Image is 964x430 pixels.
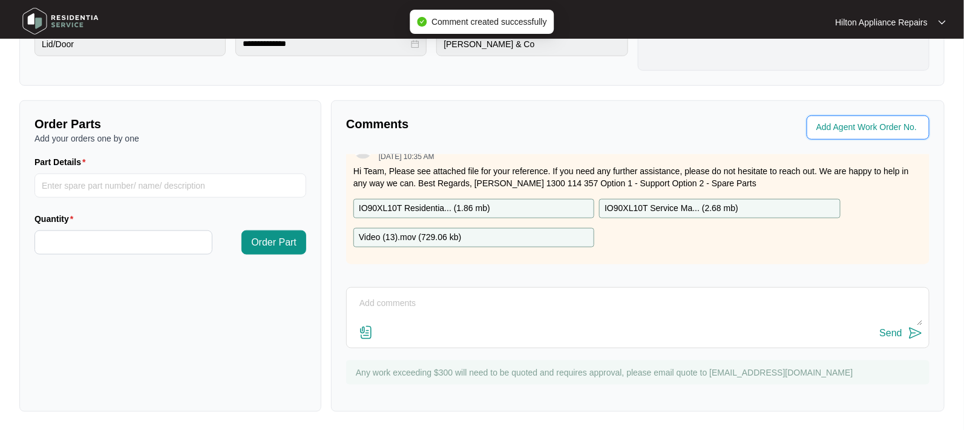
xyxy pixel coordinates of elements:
img: residentia service logo [18,3,103,39]
button: Order Part [241,230,306,255]
span: Comment created successfully [431,17,547,27]
input: Purchased From [436,32,628,56]
p: [DATE] 10:35 AM [379,153,434,160]
p: Comments [346,116,629,132]
p: Order Parts [34,116,306,132]
img: dropdown arrow [939,19,946,25]
p: IO90XL10T Service Ma... ( 2.68 mb ) [605,202,738,215]
input: Quantity [35,231,212,254]
div: Send [880,328,902,339]
input: Part Details [34,174,306,198]
span: Order Part [251,235,297,250]
p: Video (13).mov ( 729.06 kb ) [359,231,461,244]
span: check-circle [417,17,427,27]
label: Part Details [34,156,91,168]
button: Send [880,325,923,342]
p: Hilton Appliance Repairs [835,16,928,28]
p: Any work exceeding $300 will need to be quoted and requires approval, please email quote to [EMAI... [356,366,923,379]
input: Add Agent Work Order No. [816,120,922,135]
input: Product Fault or Query [34,32,226,56]
p: Hi Team, Please see attached file for your reference. If you need any further assistance, please ... [353,165,922,189]
input: Date Purchased [243,37,408,50]
label: Quantity [34,213,78,225]
p: Add your orders one by one [34,132,306,145]
img: send-icon.svg [908,326,923,340]
p: IO90XL10T Residentia... ( 1.86 mb ) [359,202,490,215]
img: file-attachment-doc.svg [359,325,373,340]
